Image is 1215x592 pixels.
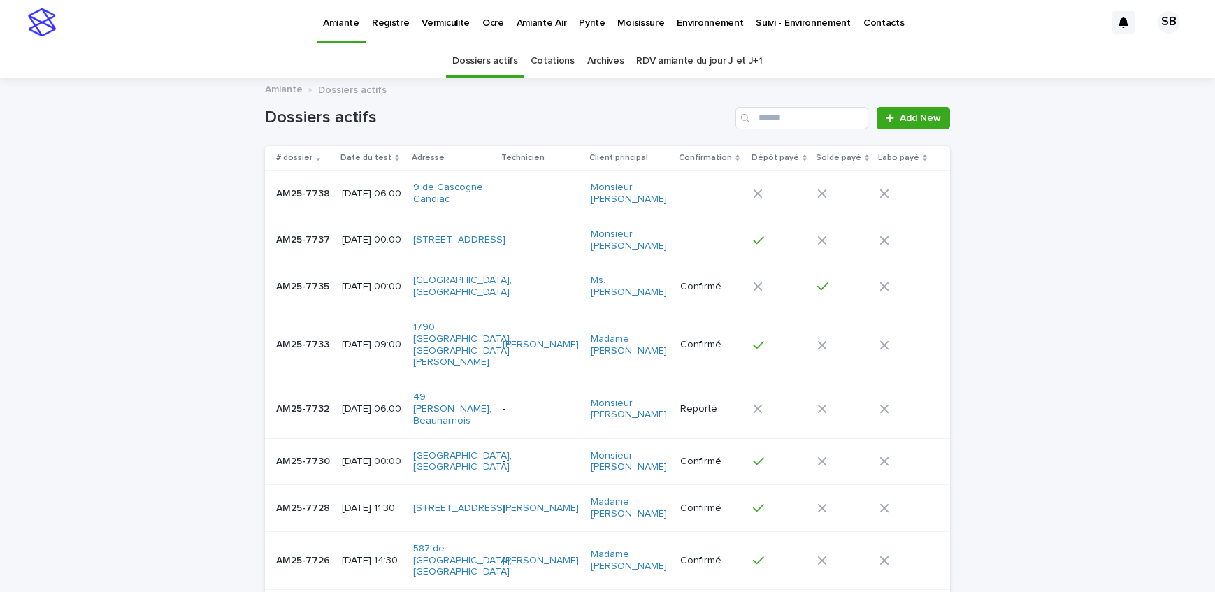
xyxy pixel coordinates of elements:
tr: AM25-7726AM25-7726 [DATE] 14:30587 de [GEOGRAPHIC_DATA], [GEOGRAPHIC_DATA] [PERSON_NAME] Madame [... [265,531,950,589]
p: [DATE] 06:00 [342,403,402,415]
p: AM25-7733 [276,336,332,351]
span: Add New [900,113,941,123]
p: [DATE] 00:00 [342,234,402,246]
p: Date du test [340,150,391,166]
p: Solde payé [816,150,861,166]
a: [PERSON_NAME] [503,339,579,351]
h1: Dossiers actifs [265,108,730,128]
p: Confirmé [680,339,742,351]
img: stacker-logo-s-only.png [28,8,56,36]
a: [GEOGRAPHIC_DATA], [GEOGRAPHIC_DATA] [413,275,512,298]
p: Reporté [680,403,742,415]
a: [STREET_ADDRESS] [413,234,505,246]
a: Amiante [265,80,303,96]
a: Madame [PERSON_NAME] [591,333,668,357]
tr: AM25-7728AM25-7728 [DATE] 11:30[STREET_ADDRESS] [PERSON_NAME] Madame [PERSON_NAME] Confirmé [265,485,950,532]
a: [PERSON_NAME] [503,503,579,514]
p: - [503,456,580,468]
a: Dossiers actifs [452,45,517,78]
p: AM25-7730 [276,453,333,468]
tr: AM25-7733AM25-7733 [DATE] 09:001790 [GEOGRAPHIC_DATA], [GEOGRAPHIC_DATA][PERSON_NAME] [PERSON_NAM... [265,310,950,380]
p: AM25-7737 [276,231,333,246]
a: [STREET_ADDRESS] [413,503,505,514]
tr: AM25-7735AM25-7735 [DATE] 00:00[GEOGRAPHIC_DATA], [GEOGRAPHIC_DATA] -Ms. [PERSON_NAME] Confirmé [265,263,950,310]
a: Madame [PERSON_NAME] [591,496,668,520]
p: - [680,234,742,246]
p: - [503,403,580,415]
p: Confirmé [680,503,742,514]
p: - [503,234,580,246]
tr: AM25-7737AM25-7737 [DATE] 00:00[STREET_ADDRESS] -Monsieur [PERSON_NAME] - [265,217,950,263]
a: [PERSON_NAME] [503,555,579,567]
a: Monsieur [PERSON_NAME] [591,398,668,421]
p: [DATE] 00:00 [342,281,402,293]
p: - [680,188,742,200]
p: Confirmé [680,456,742,468]
a: Monsieur [PERSON_NAME] [591,229,668,252]
p: Labo payé [878,150,919,166]
p: Client principal [589,150,648,166]
a: 49 [PERSON_NAME], Beauharnois [413,391,491,426]
a: Ms. [PERSON_NAME] [591,275,668,298]
p: AM25-7735 [276,278,332,293]
p: [DATE] 00:00 [342,456,402,468]
a: Monsieur [PERSON_NAME] [591,182,668,205]
p: [DATE] 14:30 [342,555,402,567]
p: [DATE] 09:00 [342,339,402,351]
a: [GEOGRAPHIC_DATA], [GEOGRAPHIC_DATA] [413,450,512,474]
tr: AM25-7732AM25-7732 [DATE] 06:0049 [PERSON_NAME], Beauharnois -Monsieur [PERSON_NAME] Reporté [265,380,950,438]
p: [DATE] 11:30 [342,503,402,514]
a: Monsieur [PERSON_NAME] [591,450,668,474]
p: AM25-7738 [276,185,333,200]
p: - [503,281,580,293]
p: Adresse [412,150,445,166]
p: Confirmation [679,150,732,166]
p: [DATE] 06:00 [342,188,402,200]
a: Madame [PERSON_NAME] [591,549,668,572]
p: Dépôt payé [752,150,799,166]
tr: AM25-7730AM25-7730 [DATE] 00:00[GEOGRAPHIC_DATA], [GEOGRAPHIC_DATA] -Monsieur [PERSON_NAME] Confirmé [265,438,950,485]
p: Technicien [501,150,545,166]
p: AM25-7728 [276,500,333,514]
p: AM25-7732 [276,400,332,415]
a: Cotations [531,45,575,78]
p: # dossier [276,150,312,166]
div: SB [1158,11,1180,34]
tr: AM25-7738AM25-7738 [DATE] 06:009 de Gascogne , Candiac -Monsieur [PERSON_NAME] - [265,171,950,217]
p: AM25-7726 [276,552,333,567]
p: Dossiers actifs [318,81,387,96]
a: 1790 [GEOGRAPHIC_DATA], [GEOGRAPHIC_DATA][PERSON_NAME] [413,322,512,368]
p: Confirmé [680,555,742,567]
p: Confirmé [680,281,742,293]
a: Add New [877,107,950,129]
input: Search [735,107,868,129]
a: RDV amiante du jour J et J+1 [636,45,762,78]
a: Archives [587,45,624,78]
p: - [503,188,580,200]
a: 587 de [GEOGRAPHIC_DATA], [GEOGRAPHIC_DATA] [413,543,512,578]
a: 9 de Gascogne , Candiac [413,182,491,205]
